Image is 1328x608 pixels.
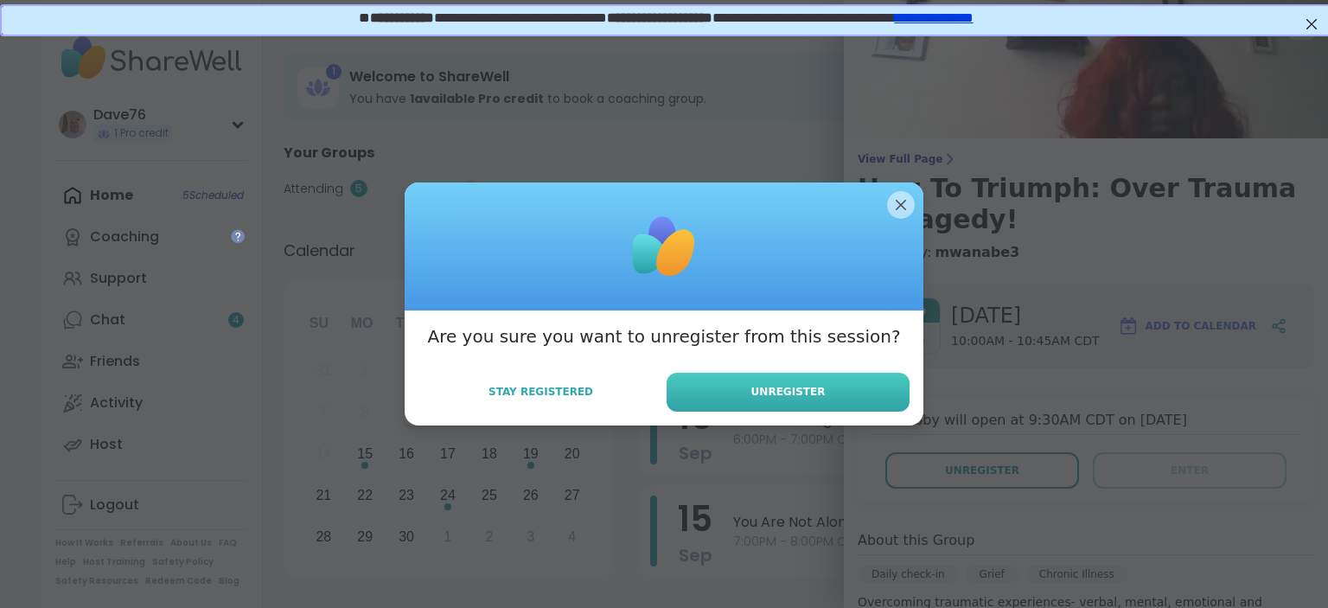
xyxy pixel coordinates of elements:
button: Stay Registered [418,374,663,410]
img: ShareWell Logomark [621,203,707,290]
span: Unregister [751,384,826,400]
iframe: Spotlight [231,229,245,243]
span: Stay Registered [488,384,593,400]
button: Unregister [667,373,910,412]
h3: Are you sure you want to unregister from this session? [427,324,900,349]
